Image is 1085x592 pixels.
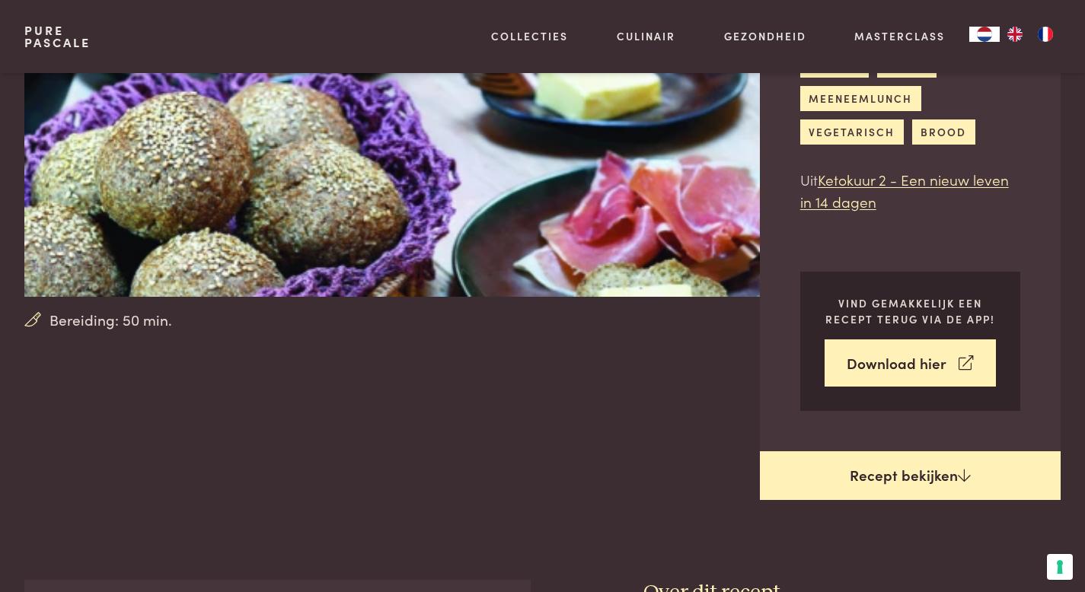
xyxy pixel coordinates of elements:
a: PurePascale [24,24,91,49]
ul: Language list [1000,27,1061,42]
span: Bereiding: 50 min. [49,309,172,331]
a: vegetarisch [800,119,904,145]
p: Vind gemakkelijk een recept terug via de app! [825,295,997,326]
button: Uw voorkeuren voor toestemming voor trackingtechnologieën [1047,554,1073,580]
p: Uit [800,169,1020,212]
div: Language [969,27,1000,42]
a: Ketokuur 2 - Een nieuw leven in 14 dagen [800,169,1009,212]
a: NL [969,27,1000,42]
a: brood [912,119,975,145]
a: Collecties [491,28,568,44]
a: meeneemlunch [800,86,921,111]
aside: Language selected: Nederlands [969,27,1061,42]
a: FR [1030,27,1061,42]
a: Download hier [825,339,997,387]
a: EN [1000,27,1030,42]
a: Gezondheid [724,28,806,44]
a: Culinair [617,28,675,44]
a: Recept bekijken [760,451,1061,500]
a: Masterclass [854,28,945,44]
